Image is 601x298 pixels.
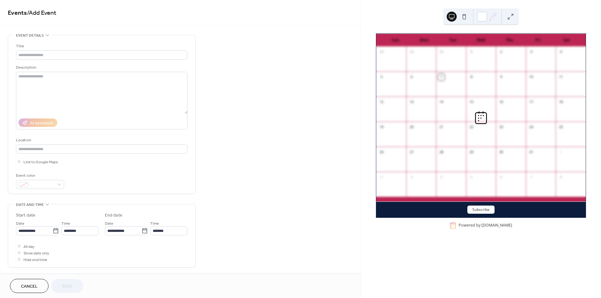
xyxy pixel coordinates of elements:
div: 28 [378,49,385,55]
div: Description [16,64,186,71]
div: 7 [438,74,445,81]
div: Event color [16,172,63,179]
div: 6 [498,174,505,181]
div: 21 [438,124,445,131]
div: 13 [408,99,415,106]
div: 3 [408,174,415,181]
div: 18 [557,99,564,106]
div: Thu [495,34,524,46]
div: 6 [408,74,415,81]
div: 29 [408,49,415,55]
button: Subscribe [467,206,495,214]
span: Date and time [16,201,44,208]
span: / Add Event [27,7,56,19]
div: Title [16,43,186,50]
div: 8 [557,174,564,181]
div: 9 [498,74,505,81]
div: Sat [552,34,581,46]
div: 30 [498,149,505,156]
a: Events [8,7,27,19]
div: 11 [557,74,564,81]
div: 26 [378,149,385,156]
div: 27 [408,149,415,156]
span: Cancel [21,283,38,290]
div: Powered by [459,222,512,228]
span: Link to Google Maps [23,159,58,165]
a: [DOMAIN_NAME] [481,222,512,228]
div: 25 [557,124,564,131]
span: Hide end time [23,257,47,263]
div: 29 [468,149,475,156]
div: 24 [528,124,535,131]
div: 2 [498,49,505,55]
div: 16 [498,99,505,106]
button: Cancel [10,279,49,293]
div: 4 [557,49,564,55]
div: Sun [381,34,410,46]
span: Show date only [23,250,49,257]
div: Start date [16,212,35,219]
div: 1 [468,49,475,55]
div: 23 [498,124,505,131]
div: 22 [468,124,475,131]
span: All day [23,243,34,250]
div: 12 [378,99,385,106]
div: 4 [438,174,445,181]
div: 14 [438,99,445,106]
div: 5 [378,74,385,81]
div: 3 [528,49,535,55]
span: Time [61,220,70,227]
div: End date [105,212,122,219]
div: Mon [410,34,438,46]
div: 31 [528,149,535,156]
span: Date [16,220,24,227]
div: 19 [378,124,385,131]
div: Fri [524,34,552,46]
div: 30 [438,49,445,55]
div: 10 [528,74,535,81]
div: Wed [467,34,495,46]
div: 20 [408,124,415,131]
div: 15 [468,99,475,106]
div: Location [16,137,186,144]
span: Time [150,220,159,227]
div: 28 [438,149,445,156]
span: Date [105,220,113,227]
div: 8 [468,74,475,81]
div: 17 [528,99,535,106]
div: Tue [438,34,467,46]
div: 1 [557,149,564,156]
div: 5 [468,174,475,181]
div: 2 [378,174,385,181]
span: Event details [16,32,44,39]
div: 7 [528,174,535,181]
